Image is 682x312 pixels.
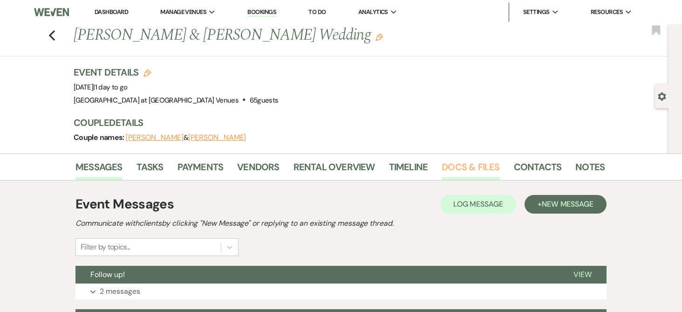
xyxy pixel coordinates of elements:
[308,8,326,16] a: To Do
[237,159,279,180] a: Vendors
[559,266,607,284] button: View
[542,199,593,209] span: New Message
[136,159,164,180] a: Tasks
[74,66,278,79] h3: Event Details
[75,218,607,229] h2: Communicate with clients by clicking "New Message" or replying to an existing message thread.
[375,33,383,41] button: Edit
[34,2,69,22] img: Weven Logo
[75,159,123,180] a: Messages
[442,159,499,180] a: Docs & Files
[90,270,125,279] span: Follow up!
[293,159,375,180] a: Rental Overview
[160,7,206,17] span: Manage Venues
[440,195,516,214] button: Log Message
[188,134,246,141] button: [PERSON_NAME]
[100,285,140,298] p: 2 messages
[250,96,279,105] span: 65 guests
[95,8,128,16] a: Dashboard
[453,199,503,209] span: Log Message
[591,7,623,17] span: Resources
[75,266,559,284] button: Follow up!
[658,91,666,100] button: Open lead details
[95,83,128,92] span: 1 day to go
[74,132,126,142] span: Couple names:
[75,284,607,299] button: 2 messages
[126,133,246,142] span: &
[74,116,595,129] h3: Couple Details
[514,159,562,180] a: Contacts
[523,7,550,17] span: Settings
[81,242,130,253] div: Filter by topics...
[177,159,224,180] a: Payments
[575,159,605,180] a: Notes
[573,270,592,279] span: View
[74,83,128,92] span: [DATE]
[389,159,428,180] a: Timeline
[74,24,491,47] h1: [PERSON_NAME] & [PERSON_NAME] Wedding
[358,7,388,17] span: Analytics
[74,96,239,105] span: [GEOGRAPHIC_DATA] at [GEOGRAPHIC_DATA] Venues
[75,194,174,214] h1: Event Messages
[126,134,184,141] button: [PERSON_NAME]
[247,8,276,17] a: Bookings
[93,83,127,92] span: |
[525,195,607,214] button: +New Message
